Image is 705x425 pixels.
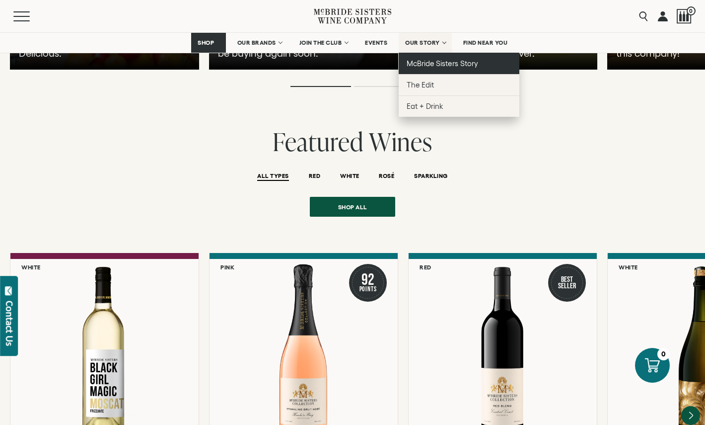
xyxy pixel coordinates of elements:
a: Eat + Drink [399,95,519,117]
button: ROSÉ [379,172,394,181]
span: Featured [273,124,363,159]
span: SHOP [198,39,214,46]
a: Shop all [310,197,395,217]
button: WHITE [340,172,359,181]
div: 0 [657,348,670,360]
div: Contact Us [4,301,14,346]
li: Page dot 1 [290,86,351,87]
a: OUR BRANDS [231,33,288,53]
span: McBride Sisters Story [407,59,478,68]
a: SHOP [191,33,226,53]
span: FIND NEAR YOU [463,39,508,46]
span: EVENTS [365,39,387,46]
span: Shop all [321,197,385,217]
span: JOIN THE CLUB [299,39,342,46]
button: ALL TYPES [257,172,288,181]
h6: White [21,264,40,270]
h6: Red [420,264,431,270]
a: The Edit [399,74,519,95]
span: Wines [369,124,432,159]
a: FIND NEAR YOU [457,33,514,53]
span: 0 [687,6,696,15]
span: OUR STORY [405,39,440,46]
li: Page dot 2 [354,86,415,87]
a: OUR STORY [399,33,452,53]
a: EVENTS [358,33,394,53]
h6: Pink [220,264,234,270]
span: The Edit [407,81,434,89]
a: McBride Sisters Story [399,53,519,74]
button: Next [681,406,700,425]
span: OUR BRANDS [237,39,276,46]
span: Eat + Drink [407,102,443,110]
button: RED [309,172,320,181]
button: Mobile Menu Trigger [13,11,49,21]
h6: White [619,264,638,270]
button: SPARKLING [414,172,447,181]
a: JOIN THE CLUB [293,33,354,53]
p: “Love it! Best Riesling ever.” [417,46,576,60]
